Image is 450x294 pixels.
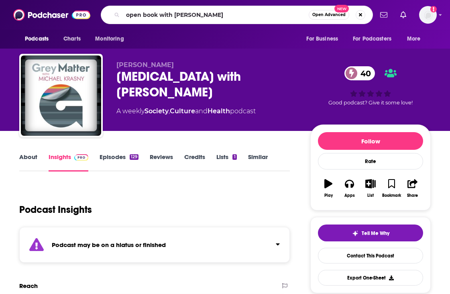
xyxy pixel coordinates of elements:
[116,61,174,69] span: [PERSON_NAME]
[419,6,437,24] img: User Profile
[195,107,208,115] span: and
[318,174,339,203] button: Play
[407,33,421,45] span: More
[232,154,236,160] div: 1
[318,132,423,150] button: Follow
[324,193,333,198] div: Play
[318,153,423,169] div: Rate
[52,241,166,249] strong: Podcast may be on a hiatus or finished
[377,8,391,22] a: Show notifications dropdown
[367,193,374,198] div: List
[334,5,349,12] span: New
[419,6,437,24] button: Show profile menu
[150,153,173,171] a: Reviews
[170,107,195,115] a: Culture
[381,174,402,203] button: Bookmark
[90,31,134,47] button: open menu
[401,31,431,47] button: open menu
[397,8,409,22] a: Show notifications dropdown
[407,193,418,198] div: Share
[318,248,423,263] a: Contact This Podcast
[360,174,381,203] button: List
[312,13,346,17] span: Open Advanced
[318,270,423,286] button: Export One-Sheet
[19,204,92,216] h1: Podcast Insights
[309,10,349,20] button: Open AdvancedNew
[208,107,230,115] a: Health
[382,193,401,198] div: Bookmark
[49,153,88,171] a: InsightsPodchaser Pro
[419,6,437,24] span: Logged in as isabellaN
[101,6,373,24] div: Search podcasts, credits, & more...
[318,225,423,241] button: tell me why sparkleTell Me Why
[344,193,355,198] div: Apps
[353,33,391,45] span: For Podcasters
[352,230,358,237] img: tell me why sparkle
[123,8,309,21] input: Search podcasts, credits, & more...
[19,31,59,47] button: open menu
[74,154,88,161] img: Podchaser Pro
[21,55,101,136] img: Grey Matter with Michael Krasny
[19,227,290,263] section: Click to expand status details
[184,153,205,171] a: Credits
[63,33,81,45] span: Charts
[301,31,348,47] button: open menu
[310,61,431,111] div: 40Good podcast? Give it some love!
[145,107,169,115] a: Society
[95,33,124,45] span: Monitoring
[339,174,360,203] button: Apps
[169,107,170,115] span: ,
[216,153,236,171] a: Lists1
[430,6,437,12] svg: Add a profile image
[13,7,90,22] img: Podchaser - Follow, Share and Rate Podcasts
[344,66,375,80] a: 40
[348,31,403,47] button: open menu
[116,106,256,116] div: A weekly podcast
[352,66,375,80] span: 40
[19,282,38,290] h2: Reach
[306,33,338,45] span: For Business
[402,174,423,203] button: Share
[58,31,86,47] a: Charts
[130,154,138,160] div: 129
[362,230,389,237] span: Tell Me Why
[248,153,268,171] a: Similar
[25,33,49,45] span: Podcasts
[100,153,138,171] a: Episodes129
[328,100,413,106] span: Good podcast? Give it some love!
[19,153,37,171] a: About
